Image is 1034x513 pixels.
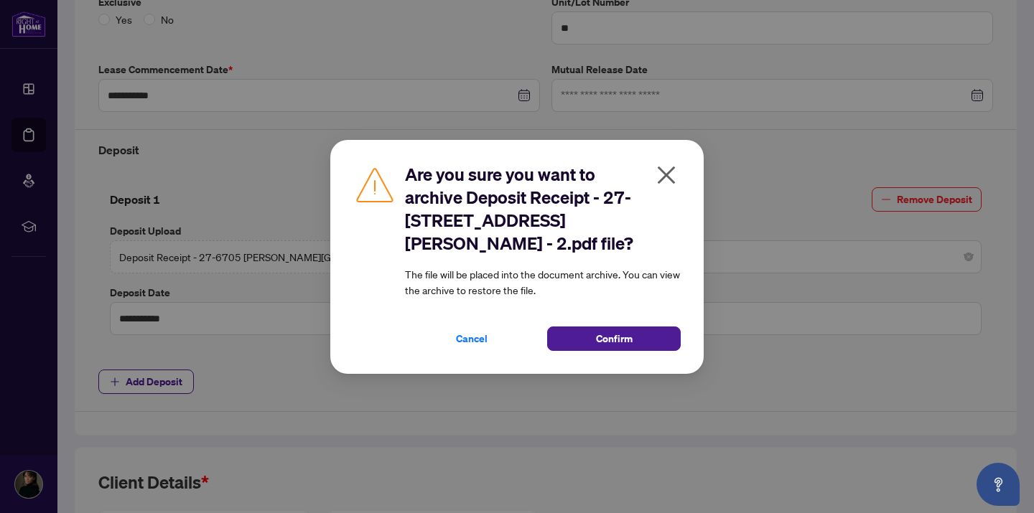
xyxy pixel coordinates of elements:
div: The file will be placed into the document archive. You can view the archive to restore the file. [405,163,681,351]
span: Confirm [596,327,633,350]
button: Open asap [977,463,1020,506]
span: Cancel [456,327,488,350]
button: Confirm [547,326,681,351]
span: close [655,164,678,187]
h2: Are you sure you want to archive Deposit Receipt - 27-[STREET_ADDRESS][PERSON_NAME] - 2.pdf file? [405,163,681,255]
button: Cancel [405,326,539,351]
img: Caution Icon [353,163,396,206]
